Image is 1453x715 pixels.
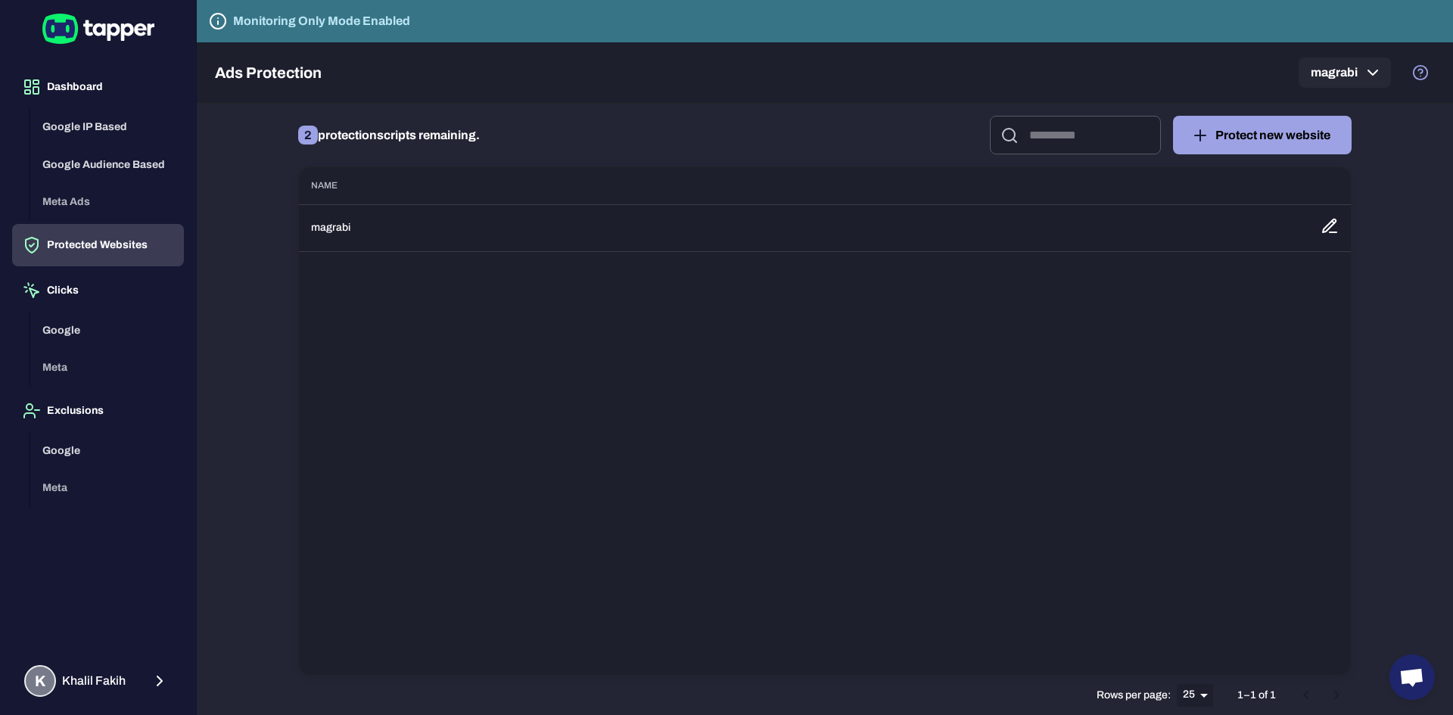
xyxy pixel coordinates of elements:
a: Google [30,322,184,335]
button: KKhalil Fakih [12,659,184,703]
h6: Monitoring Only Mode Enabled [233,12,410,30]
th: Name [299,167,1308,204]
button: Google IP Based [30,108,184,146]
button: Google [30,432,184,470]
div: K [24,665,56,697]
span: 2 [298,126,318,145]
td: magrabi [299,204,1308,251]
p: protection scripts remaining. [298,123,480,148]
a: Dashboard [12,79,184,92]
button: Exclusions [12,390,184,432]
h5: Ads Protection [215,64,322,82]
a: Protected Websites [12,238,184,250]
div: Open chat [1389,654,1435,700]
a: Google Audience Based [30,157,184,169]
a: Google IP Based [30,120,184,132]
p: 1–1 of 1 [1237,689,1276,702]
svg: Tapper is not blocking any fraudulent activity for this domain [209,12,227,30]
button: Google Audience Based [30,146,184,184]
button: Protected Websites [12,224,184,266]
button: Protect new website [1173,116,1352,154]
button: Clicks [12,269,184,312]
p: Rows per page: [1097,689,1171,702]
button: Dashboard [12,66,184,108]
button: magrabi [1299,58,1391,88]
a: Exclusions [12,403,184,416]
span: Khalil Fakih [62,673,126,689]
a: Clicks [12,283,184,296]
a: Google [30,443,184,455]
div: 25 [1177,684,1213,706]
button: Google [30,312,184,350]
